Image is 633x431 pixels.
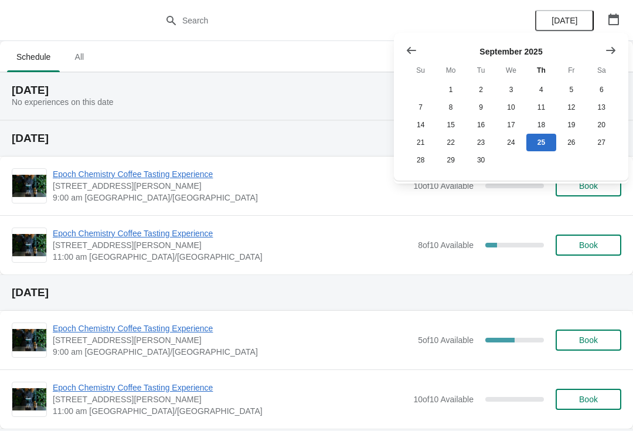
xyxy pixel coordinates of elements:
[406,134,435,151] button: Sunday September 21 2025
[526,99,556,116] button: Thursday September 11 2025
[435,81,465,99] button: Monday September 1 2025
[401,40,422,61] button: Show previous month, August 2025
[12,175,46,198] img: Epoch Chemistry Coffee Tasting Experience | 400 St. George St, Moncton, NB, Canada | 9:00 am Amer...
[587,81,617,99] button: Saturday September 6 2025
[53,239,412,251] span: [STREET_ADDRESS][PERSON_NAME]
[418,335,474,345] span: 5 of 10 Available
[466,60,496,81] th: Tuesday
[466,99,496,116] button: Tuesday September 9 2025
[496,99,526,116] button: Wednesday September 10 2025
[466,116,496,134] button: Tuesday September 16 2025
[7,46,60,67] span: Schedule
[53,346,412,358] span: 9:00 am [GEOGRAPHIC_DATA]/[GEOGRAPHIC_DATA]
[53,192,407,203] span: 9:00 am [GEOGRAPHIC_DATA]/[GEOGRAPHIC_DATA]
[435,116,465,134] button: Monday September 15 2025
[556,235,621,256] button: Book
[12,133,621,144] h2: [DATE]
[526,116,556,134] button: Thursday September 18 2025
[526,60,556,81] th: Thursday
[53,405,407,417] span: 11:00 am [GEOGRAPHIC_DATA]/[GEOGRAPHIC_DATA]
[406,116,435,134] button: Sunday September 14 2025
[53,168,407,180] span: Epoch Chemistry Coffee Tasting Experience
[53,180,407,192] span: [STREET_ADDRESS][PERSON_NAME]
[556,60,586,81] th: Friday
[556,81,586,99] button: Friday September 5 2025
[435,151,465,169] button: Monday September 29 2025
[435,134,465,151] button: Monday September 22 2025
[418,240,474,250] span: 8 of 10 Available
[535,10,594,31] button: [DATE]
[556,330,621,351] button: Book
[556,99,586,116] button: Friday September 12 2025
[556,134,586,151] button: Friday September 26 2025
[182,10,475,31] input: Search
[600,40,621,61] button: Show next month, October 2025
[587,99,617,116] button: Saturday September 13 2025
[53,382,407,393] span: Epoch Chemistry Coffee Tasting Experience
[587,134,617,151] button: Saturday September 27 2025
[556,389,621,410] button: Book
[12,287,621,298] h2: [DATE]
[579,395,598,404] span: Book
[53,251,412,263] span: 11:00 am [GEOGRAPHIC_DATA]/[GEOGRAPHIC_DATA]
[53,228,412,239] span: Epoch Chemistry Coffee Tasting Experience
[435,99,465,116] button: Monday September 8 2025
[556,116,586,134] button: Friday September 19 2025
[406,99,435,116] button: Sunday September 7 2025
[406,60,435,81] th: Sunday
[53,334,412,346] span: [STREET_ADDRESS][PERSON_NAME]
[496,116,526,134] button: Wednesday September 17 2025
[12,97,114,107] span: No experiences on this date
[12,84,621,96] h2: [DATE]
[526,134,556,151] button: Today Thursday September 25 2025
[587,60,617,81] th: Saturday
[579,240,598,250] span: Book
[12,388,46,411] img: Epoch Chemistry Coffee Tasting Experience | 400 St. George St, Moncton, NB, Canada | 11:00 am Ame...
[587,116,617,134] button: Saturday September 20 2025
[435,60,465,81] th: Monday
[496,81,526,99] button: Wednesday September 3 2025
[466,134,496,151] button: Tuesday September 23 2025
[12,329,46,352] img: Epoch Chemistry Coffee Tasting Experience | 400 St. George St, Moncton, NB, Canada | 9:00 am Amer...
[466,81,496,99] button: Tuesday September 2 2025
[12,234,46,257] img: Epoch Chemistry Coffee Tasting Experience | 400 St. George St, Moncton, NB, Canada | 11:00 am Ame...
[53,393,407,405] span: [STREET_ADDRESS][PERSON_NAME]
[552,16,577,25] span: [DATE]
[496,60,526,81] th: Wednesday
[496,134,526,151] button: Wednesday September 24 2025
[579,335,598,345] span: Book
[466,151,496,169] button: Tuesday September 30 2025
[526,81,556,99] button: Thursday September 4 2025
[64,46,94,67] span: All
[53,323,412,334] span: Epoch Chemistry Coffee Tasting Experience
[406,151,435,169] button: Sunday September 28 2025
[413,395,474,404] span: 10 of 10 Available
